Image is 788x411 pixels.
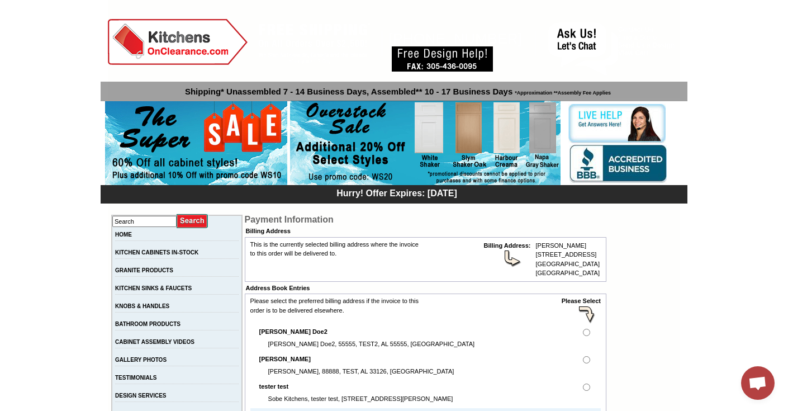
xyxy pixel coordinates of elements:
a: KITCHEN CABINETS IN-STOCK [115,249,198,256]
b: Billing Address: [484,242,531,249]
td: [PERSON_NAME], 88888, TEST, AL 33126, [GEOGRAPHIC_DATA] [267,366,455,377]
td: Please select the preferred billing address if the invoice to this order is to be delivered elsew... [249,295,426,325]
input: Submit [177,214,208,229]
div: Hurry! Offer Expires: [DATE] [106,187,687,199]
a: GRANITE PRODUCTS [115,267,173,273]
a: HOME [115,232,132,238]
td: This is the currently selected billing address where the invoice to this order will be delivered to. [249,239,426,280]
div: Open chat [741,366,775,400]
td: [PERSON_NAME] [STREET_ADDRESS] [GEOGRAPHIC_DATA] [GEOGRAPHIC_DATA] [534,240,601,279]
b: [PERSON_NAME] Doe2 [259,328,327,335]
b: Address Book Entries [246,285,310,291]
a: CABINET ASSEMBLY VIDEOS [115,339,194,345]
span: *Approximation **Assembly Fee Applies [512,87,611,96]
a: GALLERY PHOTOS [115,357,167,363]
a: KITCHEN SINKS & FAUCETS [115,285,192,291]
a: View Cart [618,49,648,57]
b: [PERSON_NAME] [259,356,311,362]
b: Billing Address [246,228,291,234]
img: Kitchens on Clearance Logo [108,19,248,65]
td: Sobe Kitchens, tester test, [STREET_ADDRESS][PERSON_NAME] [267,393,454,405]
td: [PERSON_NAME] Doe2, 55555, TEST2, AL 55555, [GEOGRAPHIC_DATA] [267,338,476,350]
a: Send Us a Design [618,41,675,49]
p: Shipping* Unassembled 7 - 14 Business Days, Assembled** 10 - 17 Business Days [106,82,687,96]
a: TESTIMONIALS [115,375,156,381]
a: BATHROOM PRODUCTS [115,321,181,327]
td: Payment Information [245,215,606,225]
a: Contact Us [618,26,653,34]
b: Please Select [562,297,601,304]
a: KNOBS & HANDLES [115,303,169,309]
span: [PHONE_NUMBER] [389,30,523,47]
a: Find a Store [618,34,657,41]
a: DESIGN SERVICES [115,393,167,399]
b: tester test [259,383,289,390]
